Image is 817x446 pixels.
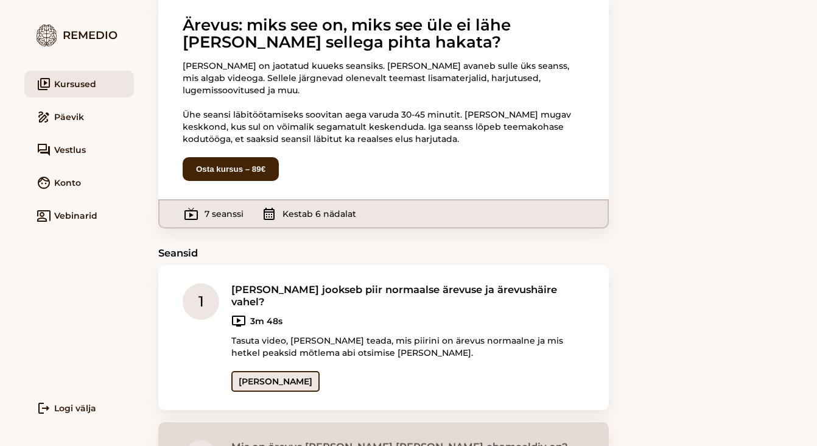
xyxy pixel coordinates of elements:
div: Kestab 6 nädalat [262,207,356,221]
a: faceKonto [24,169,134,196]
p: Tasuta video, [PERSON_NAME] teada, mis piirini on ärevus normaalne ja mis hetkel peaksid mõtlema ... [231,334,584,359]
div: 7 seanssi [184,207,244,221]
a: drawPäevik [24,104,134,130]
h3: Seansid [158,247,609,259]
h2: Ärevus: miks see on, miks see üle ei lähe [PERSON_NAME] sellega pihta hakata? [183,16,584,51]
div: 1 [183,283,219,320]
div: [PERSON_NAME] on jaotatud kuueks seansiks. [PERSON_NAME] avaneb sulle üks seanss, mis algab video... [183,60,584,145]
i: live_tv [184,207,198,221]
a: forumVestlus [24,136,134,163]
i: draw [37,110,51,124]
i: face [37,175,51,190]
a: [PERSON_NAME] [231,371,320,392]
i: logout [37,401,51,416]
a: logoutLogi välja [24,395,134,422]
b: 3m 48s [250,315,282,327]
i: ondemand_video [231,314,246,328]
i: video_library [37,77,51,91]
i: forum [37,143,51,157]
span: Vestlus [54,144,86,156]
i: calendar_month [262,207,276,221]
h3: [PERSON_NAME] jookseb piir normaalse ärevuse ja ärevushäire vahel? [231,283,584,308]
button: Osta kursus – 89€ [183,157,279,181]
i: co_present [37,208,51,223]
a: co_presentVebinarid [24,202,134,229]
div: Remedio [24,24,134,46]
a: video_libraryKursused [24,71,134,97]
img: logo.7579ec4f.png [37,24,57,46]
